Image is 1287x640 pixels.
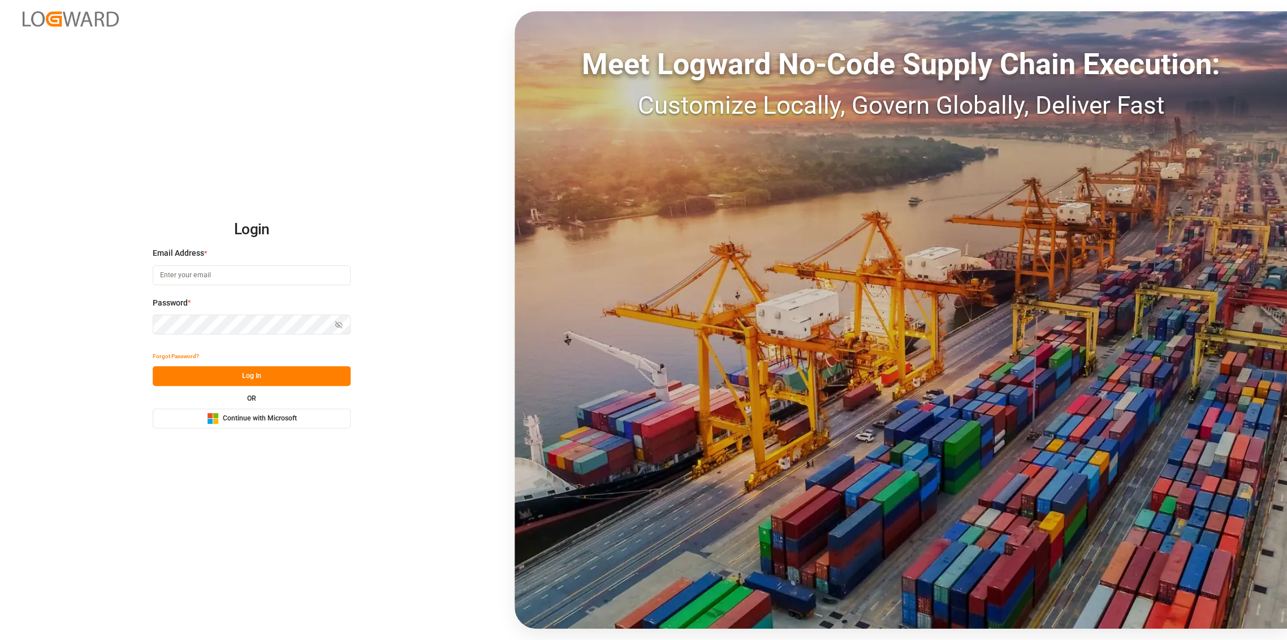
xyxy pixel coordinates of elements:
button: Continue with Microsoft [153,409,351,428]
h2: Login [153,212,351,248]
input: Enter your email [153,265,351,285]
div: Customize Locally, Govern Globally, Deliver Fast [515,87,1287,124]
span: Continue with Microsoft [223,414,297,424]
img: Logward_new_orange.png [23,11,119,27]
span: Password [153,297,188,309]
button: Log In [153,366,351,386]
button: Forgot Password? [153,346,199,366]
span: Email Address [153,247,204,259]
div: Meet Logward No-Code Supply Chain Execution: [515,42,1287,87]
small: OR [247,395,256,402]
